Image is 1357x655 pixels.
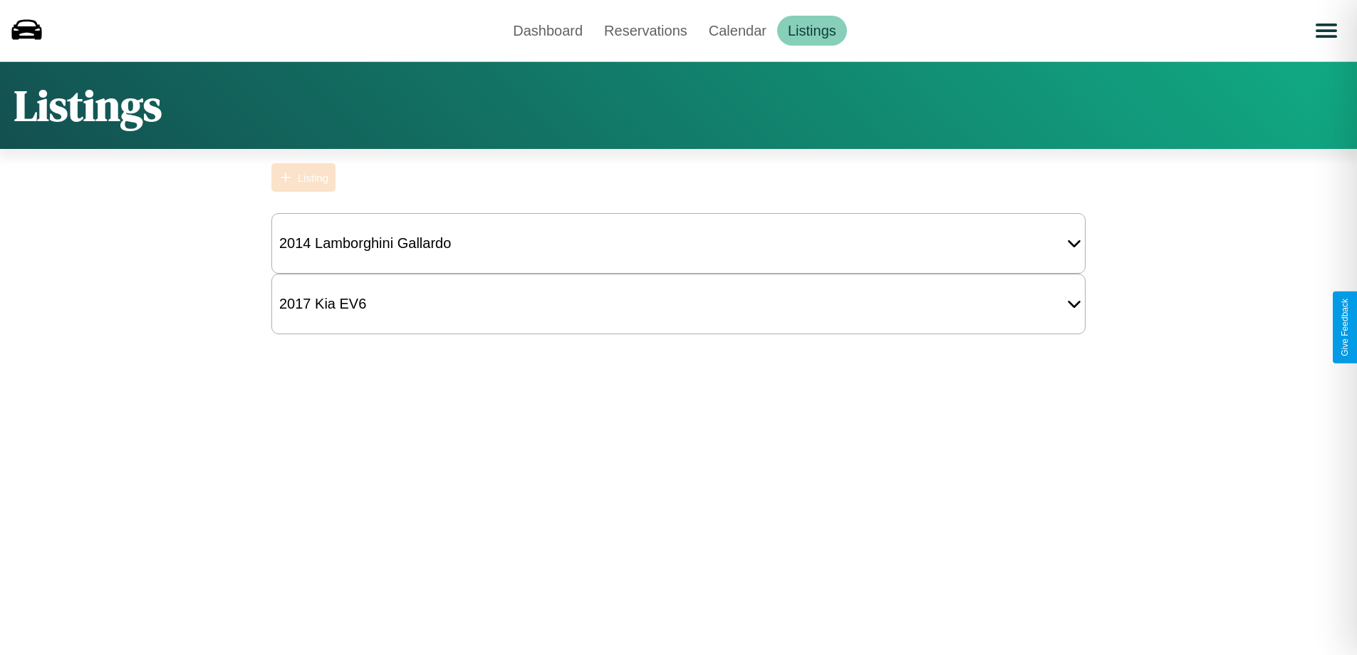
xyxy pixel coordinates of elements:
button: Open menu [1306,11,1346,51]
div: Listing [298,172,328,184]
a: Listings [777,16,847,46]
button: Listing [271,163,336,192]
div: Give Feedback [1340,299,1350,356]
a: Dashboard [502,16,593,46]
a: Calendar [698,16,777,46]
div: 2014 Lamborghini Gallardo [272,228,458,259]
div: 2017 Kia EV6 [272,289,373,319]
h1: Listings [14,76,162,135]
a: Reservations [593,16,698,46]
